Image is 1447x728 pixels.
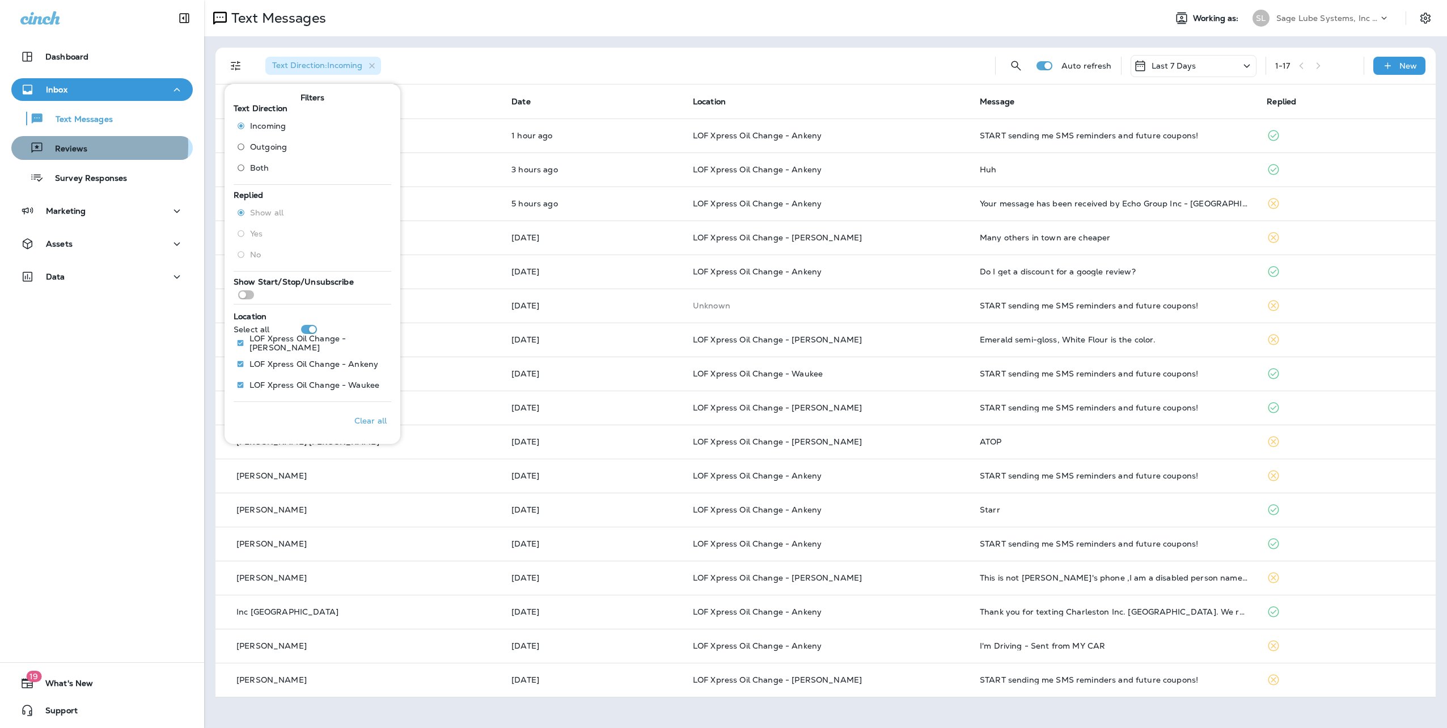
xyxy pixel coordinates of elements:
[1267,96,1296,107] span: Replied
[1152,61,1196,70] p: Last 7 Days
[1276,14,1378,23] p: Sage Lube Systems, Inc dba LOF Xpress Oil Change
[980,131,1249,140] div: START sending me SMS reminders and future coupons!
[693,301,962,310] p: This customer does not have a last location and the phone number they messaged is not assigned to...
[693,335,862,345] span: LOF Xpress Oil Change - [PERSON_NAME]
[34,706,78,719] span: Support
[980,505,1249,514] div: Starr
[11,166,193,189] button: Survey Responses
[511,96,531,107] span: Date
[511,505,675,514] p: Sep 6, 2025 04:06 PM
[511,607,675,616] p: Sep 5, 2025 01:26 PM
[693,573,862,583] span: LOF Xpress Oil Change - [PERSON_NAME]
[234,311,266,321] span: Location
[980,369,1249,378] div: START sending me SMS reminders and future coupons!
[249,334,382,352] p: LOF Xpress Oil Change - [PERSON_NAME]
[511,131,675,140] p: Sep 11, 2025 04:53 PM
[1253,10,1270,27] div: SL
[168,7,200,29] button: Collapse Sidebar
[34,679,93,692] span: What's New
[980,471,1249,480] div: START sending me SMS reminders and future coupons!
[250,142,287,151] span: Outgoing
[236,675,307,684] p: [PERSON_NAME]
[227,10,326,27] p: Text Messages
[693,130,822,141] span: LOF Xpress Oil Change - Ankeny
[693,471,822,481] span: LOF Xpress Oil Change - Ankeny
[236,539,307,548] p: [PERSON_NAME]
[693,266,822,277] span: LOF Xpress Oil Change - Ankeny
[46,272,65,281] p: Data
[980,335,1249,344] div: Emerald semi-gloss, White Flour is the color.
[980,607,1249,616] div: Thank you for texting Charleston Inc. Des Moines. We received your inquiry and we will respond ba...
[301,93,325,103] span: Filters
[26,671,41,682] span: 19
[693,403,862,413] span: LOF Xpress Oil Change - [PERSON_NAME]
[250,163,269,172] span: Both
[1061,61,1112,70] p: Auto refresh
[234,277,354,287] span: Show Start/Stop/Unsubscribe
[11,699,193,722] button: Support
[236,641,307,650] p: [PERSON_NAME]
[693,675,862,685] span: LOF Xpress Oil Change - [PERSON_NAME]
[980,267,1249,276] div: Do I get a discount for a google review?
[45,52,88,61] p: Dashboard
[693,539,822,549] span: LOF Xpress Oil Change - Ankeny
[511,573,675,582] p: Sep 5, 2025 03:37 PM
[511,233,675,242] p: Sep 10, 2025 04:17 PM
[693,96,726,107] span: Location
[693,505,822,515] span: LOF Xpress Oil Change - Ankeny
[225,54,247,77] button: Filters
[250,208,284,217] span: Show all
[511,369,675,378] p: Sep 8, 2025 02:35 PM
[693,641,822,651] span: LOF Xpress Oil Change - Ankeny
[980,641,1249,650] div: I'm Driving - Sent from MY CAR
[265,57,381,75] div: Text Direction:Incoming
[980,165,1249,174] div: Huh
[693,198,822,209] span: LOF Xpress Oil Change - Ankeny
[234,103,287,113] span: Text Direction
[236,607,339,616] p: Inc [GEOGRAPHIC_DATA]
[225,77,400,444] div: Filters
[234,190,263,200] span: Replied
[1193,14,1241,23] span: Working as:
[511,675,675,684] p: Sep 4, 2025 03:19 AM
[234,325,269,334] p: Select all
[980,96,1014,107] span: Message
[250,229,263,238] span: Yes
[44,115,113,125] p: Text Messages
[980,437,1249,446] div: ATOP
[354,416,387,425] p: Clear all
[250,250,261,259] span: No
[249,380,379,390] p: LOF Xpress Oil Change - Waukee
[11,78,193,101] button: Inbox
[693,607,822,617] span: LOF Xpress Oil Change - Ankeny
[250,121,286,130] span: Incoming
[11,232,193,255] button: Assets
[11,45,193,68] button: Dashboard
[511,641,675,650] p: Sep 4, 2025 08:58 AM
[511,403,675,412] p: Sep 8, 2025 08:59 AM
[511,267,675,276] p: Sep 9, 2025 11:41 PM
[272,60,362,70] span: Text Direction : Incoming
[693,232,862,243] span: LOF Xpress Oil Change - [PERSON_NAME]
[693,369,823,379] span: LOF Xpress Oil Change - Waukee
[980,199,1249,208] div: Your message has been received by Echo Group Inc - Des Moines.
[11,107,193,130] button: Text Messages
[11,672,193,695] button: 19What's New
[980,233,1249,242] div: Many others in town are cheaper
[980,403,1249,412] div: START sending me SMS reminders and future coupons!
[350,407,391,435] button: Clear all
[511,301,675,310] p: Sep 8, 2025 09:52 PM
[236,505,307,514] p: [PERSON_NAME]
[11,136,193,160] button: Reviews
[46,85,67,94] p: Inbox
[511,539,675,548] p: Sep 5, 2025 03:51 PM
[1415,8,1436,28] button: Settings
[46,239,73,248] p: Assets
[236,471,307,480] p: [PERSON_NAME]
[511,471,675,480] p: Sep 7, 2025 05:07 PM
[980,301,1249,310] div: START sending me SMS reminders and future coupons!
[980,539,1249,548] div: START sending me SMS reminders and future coupons!
[693,164,822,175] span: LOF Xpress Oil Change - Ankeny
[44,173,127,184] p: Survey Responses
[11,200,193,222] button: Marketing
